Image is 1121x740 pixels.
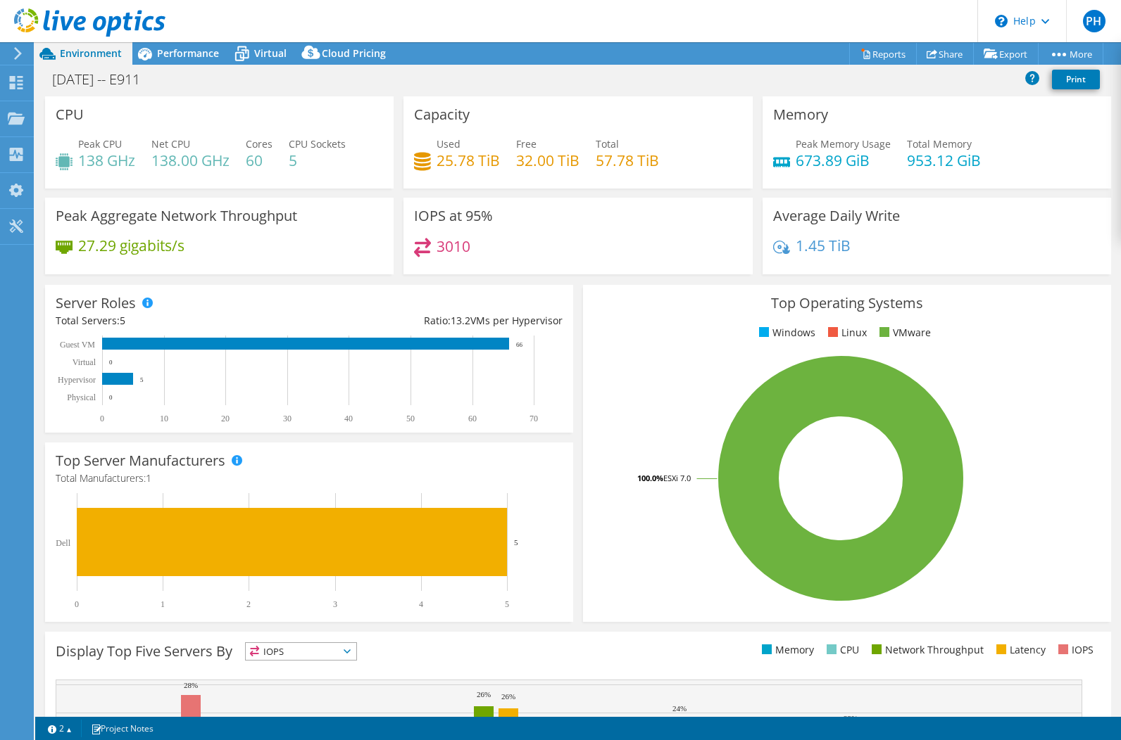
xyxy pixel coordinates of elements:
[56,538,70,548] text: Dell
[796,153,891,168] h4: 673.89 GiB
[120,314,125,327] span: 5
[868,642,984,658] li: Network Throughput
[78,153,135,168] h4: 138 GHz
[637,473,663,483] tspan: 100.0%
[100,414,104,423] text: 0
[289,137,346,151] span: CPU Sockets
[78,238,184,253] h4: 27.29 gigabits/s
[56,107,84,122] h3: CPU
[796,238,851,253] h4: 1.45 TiB
[160,414,168,423] text: 10
[56,208,297,224] h3: Peak Aggregate Network Throughput
[414,107,470,122] h3: Capacity
[140,376,144,383] text: 5
[907,153,981,168] h4: 953.12 GiB
[756,325,815,340] li: Windows
[916,43,974,65] a: Share
[246,643,356,660] span: IOPS
[663,473,691,483] tspan: ESXi 7.0
[596,137,619,151] span: Total
[1052,70,1100,89] a: Print
[344,414,353,423] text: 40
[56,313,309,328] div: Total Servers:
[221,414,230,423] text: 20
[1038,43,1103,65] a: More
[333,599,337,609] text: 3
[309,313,563,328] div: Ratio: VMs per Hypervisor
[437,153,500,168] h4: 25.78 TiB
[414,208,493,224] h3: IOPS at 95%
[419,599,423,609] text: 4
[468,414,477,423] text: 60
[109,359,113,366] text: 0
[67,393,96,402] text: Physical
[157,46,219,60] span: Performance
[184,681,198,689] text: 28%
[146,471,151,485] span: 1
[501,692,515,701] text: 26%
[516,137,537,151] span: Free
[161,599,165,609] text: 1
[289,153,346,168] h4: 5
[973,43,1039,65] a: Export
[596,153,659,168] h4: 57.78 TiB
[151,153,230,168] h4: 138.00 GHz
[58,375,96,385] text: Hypervisor
[78,137,122,151] span: Peak CPU
[907,137,972,151] span: Total Memory
[246,599,251,609] text: 2
[81,720,163,737] a: Project Notes
[56,453,225,468] h3: Top Server Manufacturers
[1055,642,1094,658] li: IOPS
[437,238,470,254] h4: 3010
[995,15,1008,27] svg: \n
[993,642,1046,658] li: Latency
[109,394,113,401] text: 0
[151,137,190,151] span: Net CPU
[451,314,470,327] span: 13.2
[75,599,79,609] text: 0
[773,208,900,224] h3: Average Daily Write
[246,153,273,168] h4: 60
[56,295,136,311] h3: Server Roles
[530,414,538,423] text: 70
[254,46,287,60] span: Virtual
[823,642,859,658] li: CPU
[406,414,415,423] text: 50
[758,642,814,658] li: Memory
[796,137,891,151] span: Peak Memory Usage
[825,325,867,340] li: Linux
[60,46,122,60] span: Environment
[672,704,687,713] text: 24%
[505,599,509,609] text: 5
[514,538,518,547] text: 5
[60,340,95,350] text: Guest VM
[516,153,580,168] h4: 32.00 TiB
[56,471,563,486] h4: Total Manufacturers:
[73,357,96,367] text: Virtual
[773,107,828,122] h3: Memory
[594,295,1101,311] h3: Top Operating Systems
[38,720,82,737] a: 2
[283,414,292,423] text: 30
[246,137,273,151] span: Cores
[46,72,162,87] h1: [DATE] -- E911
[477,690,491,698] text: 26%
[437,137,461,151] span: Used
[876,325,931,340] li: VMware
[844,714,858,722] text: 22%
[516,341,523,348] text: 66
[849,43,917,65] a: Reports
[1083,10,1106,32] span: PH
[322,46,386,60] span: Cloud Pricing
